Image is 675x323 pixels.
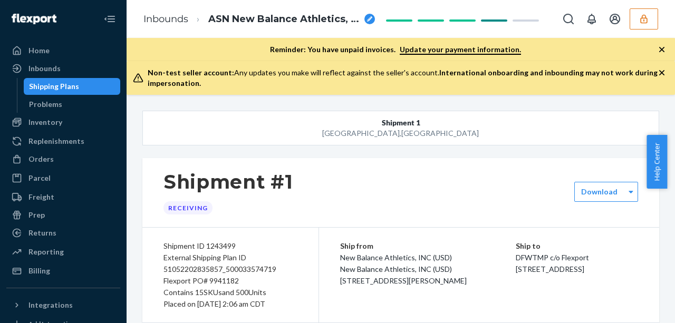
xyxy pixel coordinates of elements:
[163,275,297,287] div: Flexport PO# 9941182
[604,8,625,30] button: Open account menu
[558,8,579,30] button: Open Search Box
[28,154,54,164] div: Orders
[163,287,297,298] div: Contains 15 SKUs and 500 Units
[28,228,56,238] div: Returns
[28,63,61,74] div: Inbounds
[581,187,618,197] label: Download
[142,111,659,145] button: Shipment 1[GEOGRAPHIC_DATA],[GEOGRAPHIC_DATA]
[28,117,62,128] div: Inventory
[6,224,120,241] a: Returns
[6,42,120,59] a: Home
[516,252,638,263] p: DFWTMP c/o Flexport
[6,262,120,279] a: Billing
[516,265,584,273] span: [STREET_ADDRESS]
[28,300,73,310] div: Integrations
[581,8,602,30] button: Open notifications
[29,81,79,92] div: Shipping Plans
[28,136,84,146] div: Replenishments
[6,207,120,223] a: Prep
[24,96,121,113] a: Problems
[163,240,297,252] div: Shipment ID 1243499
[6,189,120,205] a: Freight
[28,192,54,202] div: Freight
[12,14,56,24] img: Flexport logo
[28,173,51,183] div: Parcel
[6,297,120,314] button: Integrations
[148,67,658,89] div: Any updates you make will reflect against the seller's account.
[163,298,297,310] div: Placed on [DATE] 2:06 am CDT
[163,171,293,193] h1: Shipment #1
[6,133,120,150] a: Replenishments
[208,13,360,26] span: ASN New Balance Athletics, INC (USD) 51052202835857 500033574719
[400,45,521,55] a: Update your payment information.
[28,45,50,56] div: Home
[340,253,467,285] span: New Balance Athletics, INC (USD) New Balance Athletics, INC (USD) [STREET_ADDRESS][PERSON_NAME]
[608,291,664,318] iframe: Opens a widget where you can chat to one of our agents
[135,4,383,35] ol: breadcrumbs
[647,135,667,189] button: Help Center
[516,240,638,252] p: Ship to
[163,252,297,275] div: External Shipping Plan ID 51052202835857_500033574719
[6,60,120,77] a: Inbounds
[340,240,516,252] p: Ship from
[6,170,120,187] a: Parcel
[148,68,234,77] span: Non-test seller account:
[143,13,188,25] a: Inbounds
[28,266,50,276] div: Billing
[195,128,607,139] div: [GEOGRAPHIC_DATA] , [GEOGRAPHIC_DATA]
[163,201,213,214] div: Receiving
[28,210,45,220] div: Prep
[6,114,120,131] a: Inventory
[99,8,120,30] button: Close Navigation
[6,243,120,260] a: Reporting
[29,99,62,110] div: Problems
[24,78,121,95] a: Shipping Plans
[6,151,120,168] a: Orders
[28,247,64,257] div: Reporting
[270,44,521,55] p: Reminder: You have unpaid invoices.
[382,118,420,128] span: Shipment 1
